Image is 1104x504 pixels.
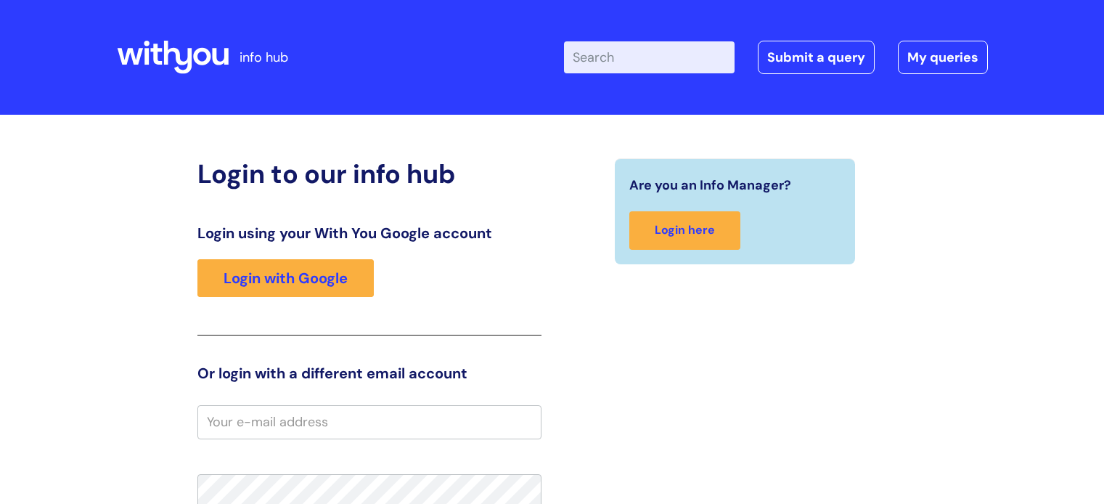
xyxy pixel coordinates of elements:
[240,46,288,69] p: info hub
[197,158,541,190] h2: Login to our info hub
[898,41,988,74] a: My queries
[629,174,791,197] span: Are you an Info Manager?
[758,41,875,74] a: Submit a query
[197,224,541,242] h3: Login using your With You Google account
[629,211,740,250] a: Login here
[197,259,374,297] a: Login with Google
[197,405,541,439] input: Your e-mail address
[564,41,735,73] input: Search
[197,365,541,382] h3: Or login with a different email account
